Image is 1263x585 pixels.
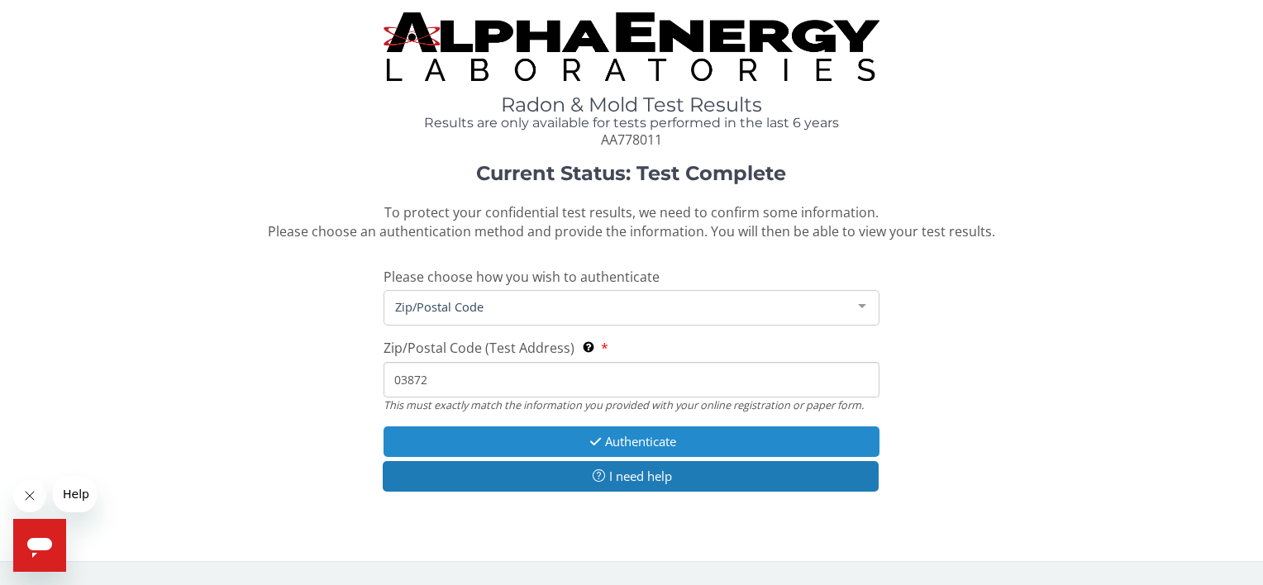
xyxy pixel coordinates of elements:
[384,426,879,457] button: Authenticate
[384,268,660,286] span: Please choose how you wish to authenticate
[384,94,879,116] h1: Radon & Mold Test Results
[384,12,879,81] img: TightCrop.jpg
[13,519,66,572] iframe: Button to launch messaging window
[391,297,845,316] span: Zip/Postal Code
[383,461,878,492] button: I need help
[384,339,574,357] span: Zip/Postal Code (Test Address)
[384,116,879,131] h4: Results are only available for tests performed in the last 6 years
[53,476,97,512] iframe: Message from company
[476,161,786,185] strong: Current Status: Test Complete
[384,397,879,412] div: This must exactly match the information you provided with your online registration or paper form.
[13,479,46,512] iframe: Close message
[601,131,662,149] span: AA778011
[268,203,995,240] span: To protect your confidential test results, we need to confirm some information. Please choose an ...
